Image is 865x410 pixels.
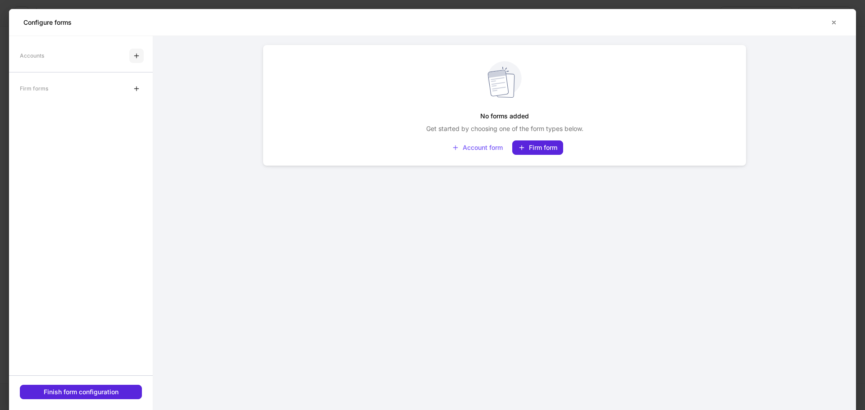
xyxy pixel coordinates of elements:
h5: Configure forms [23,18,72,27]
div: Accounts [20,48,44,63]
div: Finish form configuration [44,389,118,395]
div: Firm form [518,144,557,151]
div: Account form [452,144,503,151]
div: Firm forms [20,81,48,96]
button: Firm form [512,140,563,155]
button: Account form [446,140,509,155]
h5: No forms added [480,108,529,124]
p: Get started by choosing one of the form types below. [426,124,583,133]
button: Finish form configuration [20,385,142,399]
